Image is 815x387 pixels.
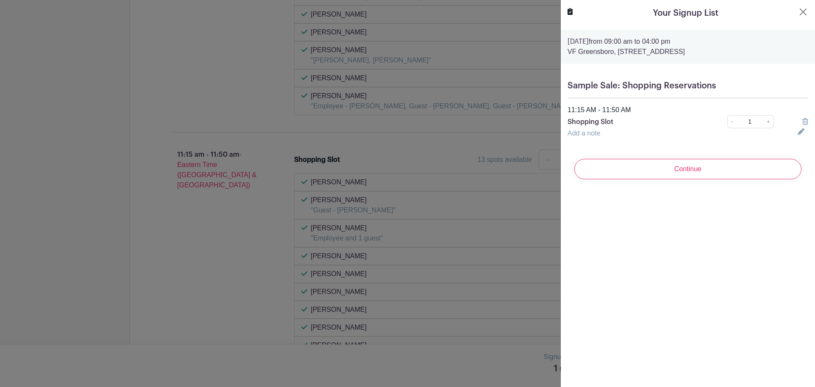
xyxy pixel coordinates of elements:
[763,115,774,128] a: +
[568,37,808,47] p: from 09:00 am to 04:00 pm
[568,81,808,91] h5: Sample Sale: Shopping Reservations
[727,115,736,128] a: -
[568,117,704,127] p: Shopping Slot
[562,105,813,115] div: 11:15 AM - 11:50 AM
[568,47,808,57] p: VF Greensboro, [STREET_ADDRESS]
[574,159,801,179] input: Continue
[568,130,600,137] a: Add a note
[653,7,718,20] h5: Your Signup List
[568,38,589,45] strong: [DATE]
[798,7,808,17] button: Close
